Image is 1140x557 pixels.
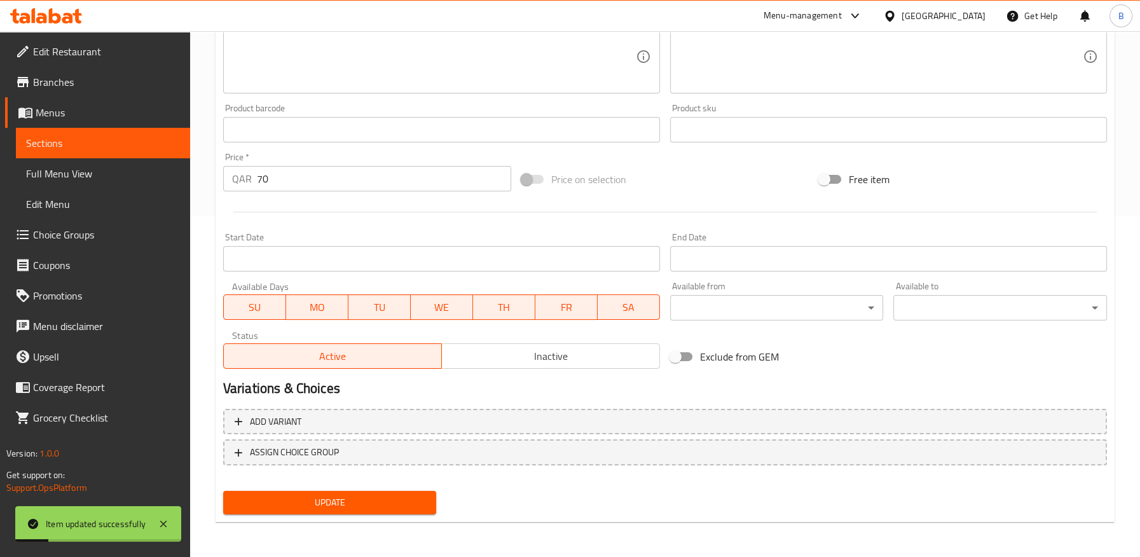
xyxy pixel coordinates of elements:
button: Update [223,491,437,514]
span: Upsell [33,349,180,364]
span: WE [416,298,468,317]
button: Add variant [223,409,1107,435]
div: Menu-management [764,8,842,24]
a: Menus [5,97,190,128]
span: ASSIGN CHOICE GROUP [250,444,339,460]
a: Branches [5,67,190,97]
span: Active [229,347,437,366]
a: Support.OpsPlatform [6,479,87,496]
span: FR [540,298,593,317]
span: B [1118,9,1123,23]
span: TH [478,298,530,317]
input: Please enter product sku [670,117,1107,142]
button: FR [535,294,598,320]
span: Full Menu View [26,166,180,181]
a: Upsell [5,341,190,372]
span: Update [233,495,427,511]
a: Edit Restaurant [5,36,190,67]
span: Version: [6,445,38,462]
button: Inactive [441,343,660,369]
span: Grocery Checklist [33,410,180,425]
button: ASSIGN CHOICE GROUP [223,439,1107,465]
span: Get support on: [6,467,65,483]
span: 1.0.0 [39,445,59,462]
h2: Variations & Choices [223,379,1107,398]
button: TH [473,294,535,320]
span: Choice Groups [33,227,180,242]
span: Inactive [447,347,655,366]
span: SA [603,298,655,317]
a: Full Menu View [16,158,190,189]
button: SA [598,294,660,320]
span: Coupons [33,258,180,273]
div: ​ [893,295,1107,320]
span: Coverage Report [33,380,180,395]
a: Coverage Report [5,372,190,402]
button: SU [223,294,286,320]
div: Item updated successfully [46,517,146,531]
input: Please enter price [257,166,511,191]
a: Grocery Checklist [5,402,190,433]
button: MO [286,294,348,320]
button: TU [348,294,411,320]
span: Sections [26,135,180,151]
span: Menu disclaimer [33,319,180,334]
span: Exclude from GEM [700,349,779,364]
span: Branches [33,74,180,90]
span: Edit Restaurant [33,44,180,59]
span: Free item [849,172,889,187]
a: Coupons [5,250,190,280]
span: Price on selection [551,172,626,187]
span: Edit Menu [26,196,180,212]
button: Active [223,343,442,369]
span: Menus [36,105,180,120]
p: QAR [232,171,252,186]
span: SU [229,298,281,317]
div: [GEOGRAPHIC_DATA] [902,9,985,23]
input: Please enter product barcode [223,117,660,142]
a: Edit Menu [16,189,190,219]
a: Sections [16,128,190,158]
a: Promotions [5,280,190,311]
span: Promotions [33,288,180,303]
a: Menu disclaimer [5,311,190,341]
div: ​ [670,295,884,320]
span: TU [354,298,406,317]
button: WE [411,294,473,320]
span: Add variant [250,414,301,430]
span: MO [291,298,343,317]
a: Choice Groups [5,219,190,250]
